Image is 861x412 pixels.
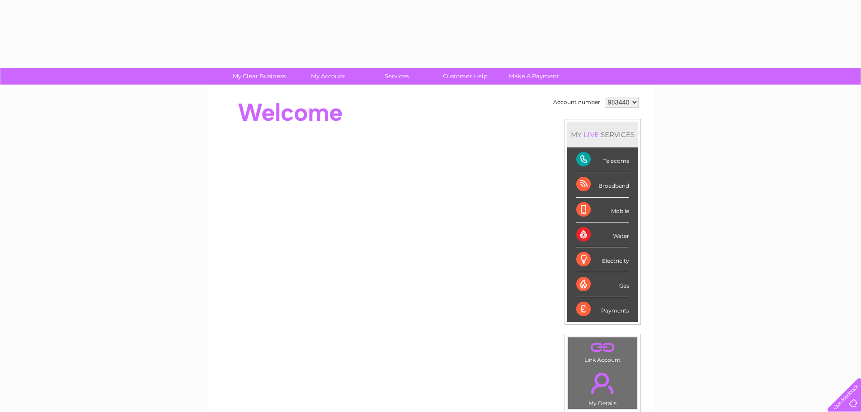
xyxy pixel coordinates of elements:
[576,272,629,297] div: Gas
[576,172,629,197] div: Broadband
[576,223,629,247] div: Water
[359,68,434,85] a: Services
[576,198,629,223] div: Mobile
[222,68,296,85] a: My Clear Business
[551,95,602,110] td: Account number
[568,337,638,365] td: Link Account
[570,340,635,355] a: .
[497,68,571,85] a: Make A Payment
[576,297,629,322] div: Payments
[291,68,365,85] a: My Account
[582,130,601,139] div: LIVE
[576,247,629,272] div: Electricity
[567,122,638,147] div: MY SERVICES
[576,147,629,172] div: Telecoms
[568,365,638,409] td: My Details
[570,367,635,399] a: .
[428,68,503,85] a: Customer Help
